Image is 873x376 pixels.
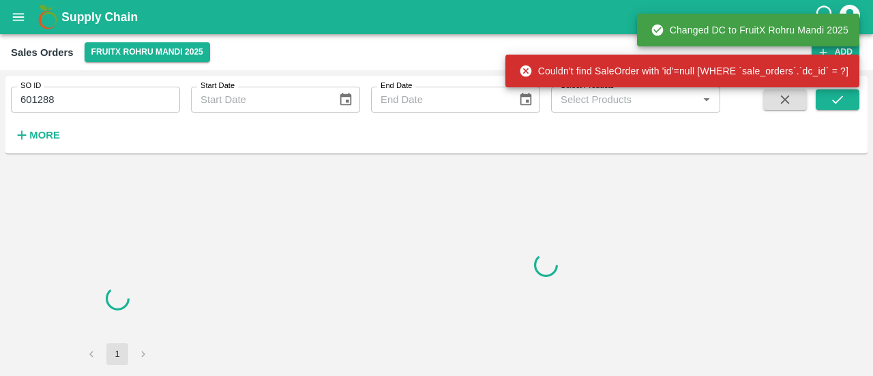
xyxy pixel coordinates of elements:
div: customer-support [814,5,838,29]
label: Start Date [201,81,235,91]
label: SO ID [20,81,41,91]
button: open drawer [3,1,34,33]
button: Choose date [513,87,539,113]
div: Sales Orders [11,44,74,61]
input: Enter SO ID [11,87,180,113]
input: Select Products [555,91,694,109]
strong: More [29,130,60,141]
img: logo [34,3,61,31]
input: End Date [371,87,507,113]
div: Couldn't find SaleOrder with 'id'=null [WHERE `sale_orders`.`dc_id` = ?] [519,59,848,83]
button: More [11,124,63,147]
div: account of current user [838,3,862,31]
button: page 1 [106,343,128,365]
button: Select DC [85,42,210,62]
a: Supply Chain [61,8,814,27]
b: Supply Chain [61,10,138,24]
input: Start Date [191,87,327,113]
button: Choose date [333,87,359,113]
button: Open [698,91,715,109]
nav: pagination navigation [78,343,156,365]
label: End Date [381,81,412,91]
div: Changed DC to FruitX Rohru Mandi 2025 [651,18,848,42]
